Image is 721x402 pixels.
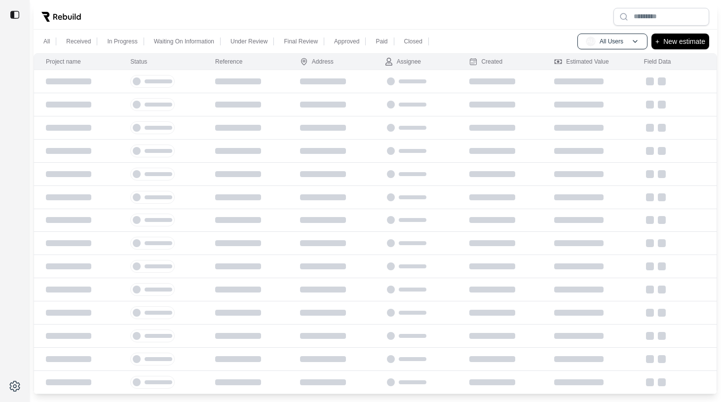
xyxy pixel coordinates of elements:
[655,36,659,47] p: +
[404,37,422,45] p: Closed
[154,37,214,45] p: Waiting On Information
[385,58,421,66] div: Assignee
[215,58,242,66] div: Reference
[663,36,705,47] p: New estimate
[284,37,318,45] p: Final Review
[10,10,20,20] img: toggle sidebar
[66,37,91,45] p: Received
[600,37,623,45] p: All Users
[41,12,81,22] img: Rebuild
[230,37,267,45] p: Under Review
[130,58,147,66] div: Status
[644,58,671,66] div: Field Data
[376,37,387,45] p: Paid
[46,58,81,66] div: Project name
[586,37,596,46] span: AU
[334,37,359,45] p: Approved
[300,58,334,66] div: Address
[43,37,50,45] p: All
[107,37,137,45] p: In Progress
[651,34,709,49] button: +New estimate
[469,58,502,66] div: Created
[554,58,609,66] div: Estimated Value
[577,34,647,49] button: AUAll Users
